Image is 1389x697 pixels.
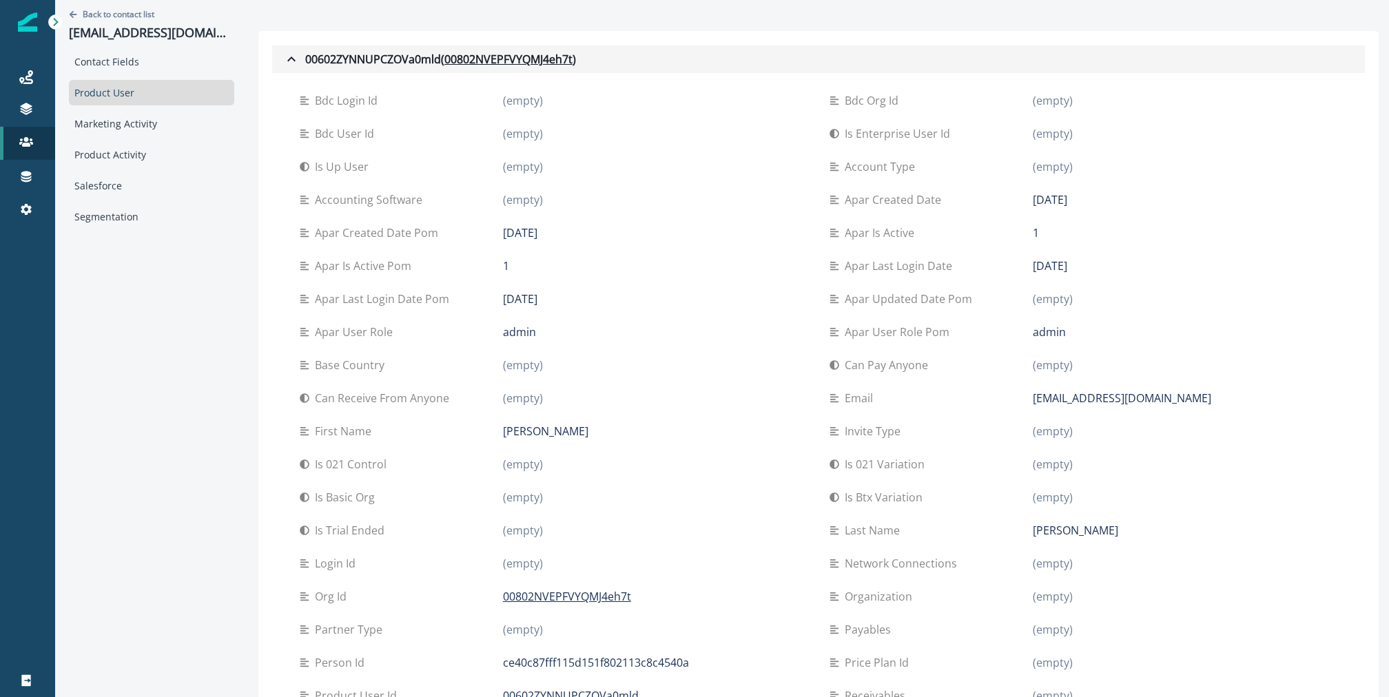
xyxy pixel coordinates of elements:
[845,258,958,274] p: Apar last login date
[1033,324,1066,340] p: admin
[315,555,361,572] p: Login id
[69,8,154,20] button: Go back
[503,654,689,671] p: ce40c87fff115d151f802113c8c4540a
[69,25,234,41] p: [EMAIL_ADDRESS][DOMAIN_NAME]
[845,158,920,175] p: Account type
[1033,158,1073,175] p: (empty)
[503,357,543,373] p: (empty)
[315,489,380,506] p: Is basic org
[1033,191,1067,208] p: [DATE]
[1033,654,1073,671] p: (empty)
[1033,92,1073,109] p: (empty)
[1033,225,1039,241] p: 1
[1033,258,1067,274] p: [DATE]
[315,390,455,406] p: Can receive from anyone
[18,12,37,32] img: Inflection
[503,258,509,274] p: 1
[1033,423,1073,439] p: (empty)
[503,191,543,208] p: (empty)
[845,588,918,605] p: Organization
[315,423,377,439] p: First name
[845,225,920,241] p: Apar is active
[845,390,878,406] p: Email
[283,51,576,67] div: 00602ZYNNUPCZOVa0mld
[315,621,388,638] p: Partner type
[845,456,930,472] p: Is 021 variation
[315,654,370,671] p: Person id
[503,423,588,439] p: [PERSON_NAME]
[1033,125,1073,142] p: (empty)
[315,92,383,109] p: bdc login id
[315,225,444,241] p: Apar created date pom
[315,291,455,307] p: Apar last login date pom
[503,324,536,340] p: admin
[573,51,576,67] p: )
[503,588,631,605] p: 00802NVEPFVYQMJ4eh7t
[503,621,543,638] p: (empty)
[69,111,234,136] div: Marketing Activity
[845,555,963,572] p: Network connections
[503,158,543,175] p: (empty)
[845,489,928,506] p: Is btx variation
[1033,621,1073,638] p: (empty)
[503,456,543,472] p: (empty)
[503,489,543,506] p: (empty)
[315,588,352,605] p: Org id
[315,125,380,142] p: bdc user id
[1033,390,1211,406] p: [EMAIL_ADDRESS][DOMAIN_NAME]
[845,621,896,638] p: Payables
[1033,588,1073,605] p: (empty)
[69,142,234,167] div: Product Activity
[272,45,1365,73] button: 00602ZYNNUPCZOVa0mld(00802NVEPFVYQMJ4eh7t)
[315,258,417,274] p: Apar is active pom
[441,51,444,67] p: (
[503,92,543,109] p: (empty)
[845,191,947,208] p: Apar created date
[69,49,234,74] div: Contact Fields
[845,522,905,539] p: Last name
[315,158,374,175] p: is up user
[1033,291,1073,307] p: (empty)
[83,8,154,20] p: Back to contact list
[69,80,234,105] div: Product User
[503,125,543,142] p: (empty)
[503,390,543,406] p: (empty)
[845,291,978,307] p: Apar updated date pom
[845,92,904,109] p: bdc org id
[845,324,955,340] p: Apar user role pom
[845,423,906,439] p: Invite type
[845,125,956,142] p: is enterprise user id
[845,654,914,671] p: Price plan id
[69,204,234,229] div: Segmentation
[1033,489,1073,506] p: (empty)
[845,357,934,373] p: Can pay anyone
[315,357,390,373] p: Base country
[315,456,392,472] p: Is 021 control
[503,555,543,572] p: (empty)
[1033,522,1118,539] p: [PERSON_NAME]
[1033,357,1073,373] p: (empty)
[315,191,428,208] p: Accounting software
[69,173,234,198] div: Salesforce
[444,51,573,67] u: 00802NVEPFVYQMJ4eh7t
[315,522,390,539] p: Is trial ended
[1033,555,1073,572] p: (empty)
[315,324,398,340] p: Apar user role
[503,225,537,241] p: [DATE]
[503,291,537,307] p: [DATE]
[1033,456,1073,472] p: (empty)
[503,522,543,539] p: (empty)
